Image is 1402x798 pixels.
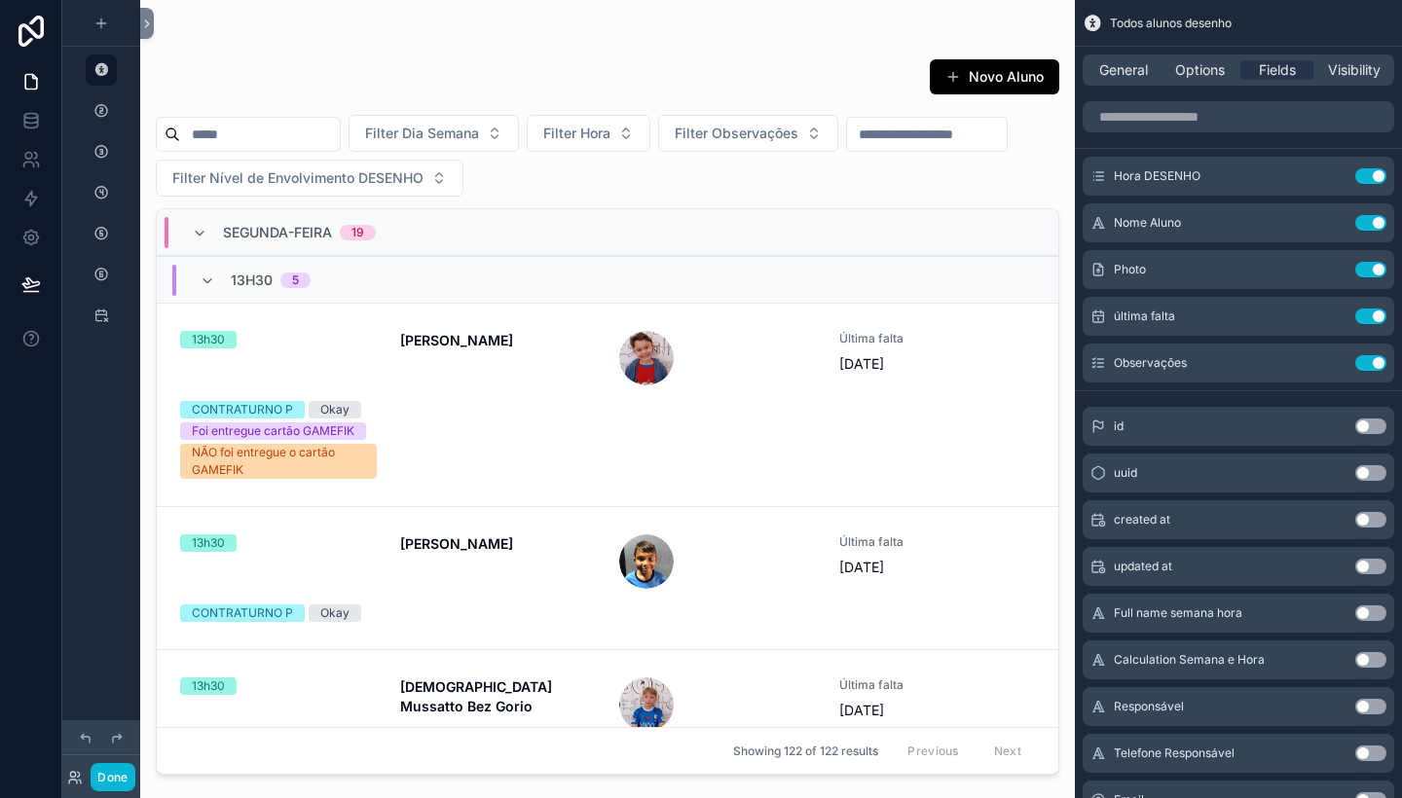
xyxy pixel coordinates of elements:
span: Hora DESENHO [1114,168,1200,184]
span: Fields [1259,60,1296,80]
span: Segunda-Feira [223,223,332,242]
span: id [1114,418,1124,434]
span: 13h30 [231,271,273,290]
span: Nome Aluno [1114,215,1181,231]
button: Done [91,763,134,791]
span: Telefone Responsável [1114,745,1235,761]
span: Calculation Semana e Hora [1114,652,1265,668]
div: 5 [292,272,299,288]
span: Responsável [1114,699,1184,714]
span: Full name semana hora [1114,605,1242,621]
span: Photo [1114,262,1146,277]
span: updated at [1114,559,1172,574]
span: created at [1114,512,1170,527]
span: Visibility [1328,60,1381,80]
span: General [1099,60,1148,80]
span: Observações [1114,355,1187,371]
span: uuid [1114,465,1137,481]
span: Todos alunos desenho [1110,16,1232,31]
span: Options [1175,60,1225,80]
span: última falta [1114,308,1175,324]
div: 19 [351,225,364,240]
